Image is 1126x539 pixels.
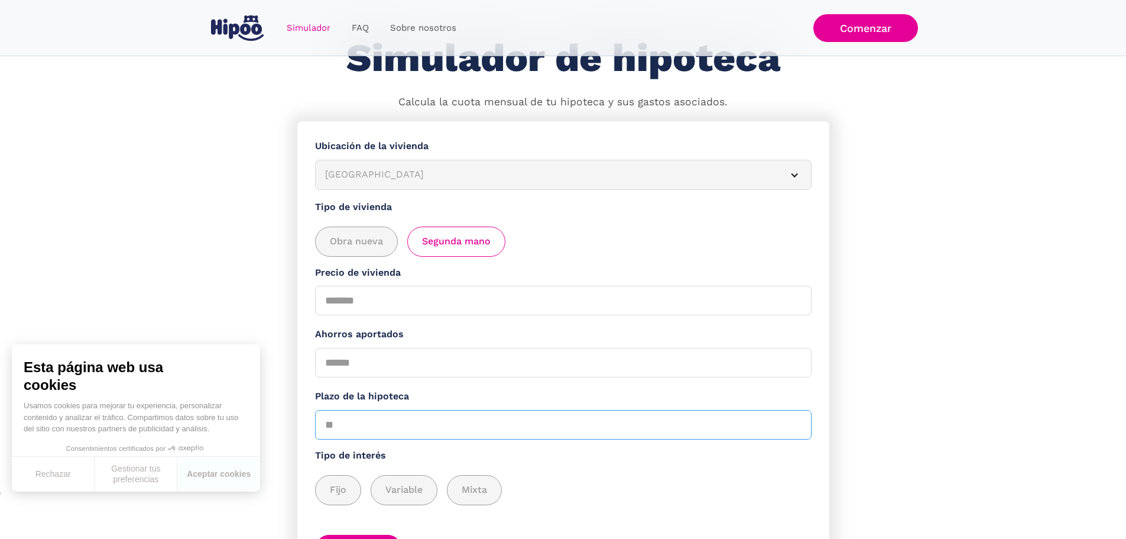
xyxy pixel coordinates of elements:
[346,37,780,80] h1: Simulador de hipoteca
[330,483,346,498] span: Fijo
[315,389,812,404] label: Plazo de la hipoteca
[341,17,379,40] a: FAQ
[398,95,728,110] p: Calcula la cuota mensual de tu hipoteca y sus gastos asociados.
[315,448,812,463] label: Tipo de interés
[422,234,491,249] span: Segunda mano
[315,266,812,280] label: Precio de vivienda
[385,483,423,498] span: Variable
[315,139,812,154] label: Ubicación de la vivienda
[330,234,383,249] span: Obra nueva
[462,483,487,498] span: Mixta
[315,160,812,190] article: [GEOGRAPHIC_DATA]
[315,327,812,342] label: Ahorros aportados
[813,14,918,42] a: Comenzar
[315,227,812,257] div: add_description_here
[325,167,773,182] div: [GEOGRAPHIC_DATA]
[315,200,812,215] label: Tipo de vivienda
[379,17,467,40] a: Sobre nosotros
[315,475,812,505] div: add_description_here
[209,11,267,46] a: home
[276,17,341,40] a: Simulador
